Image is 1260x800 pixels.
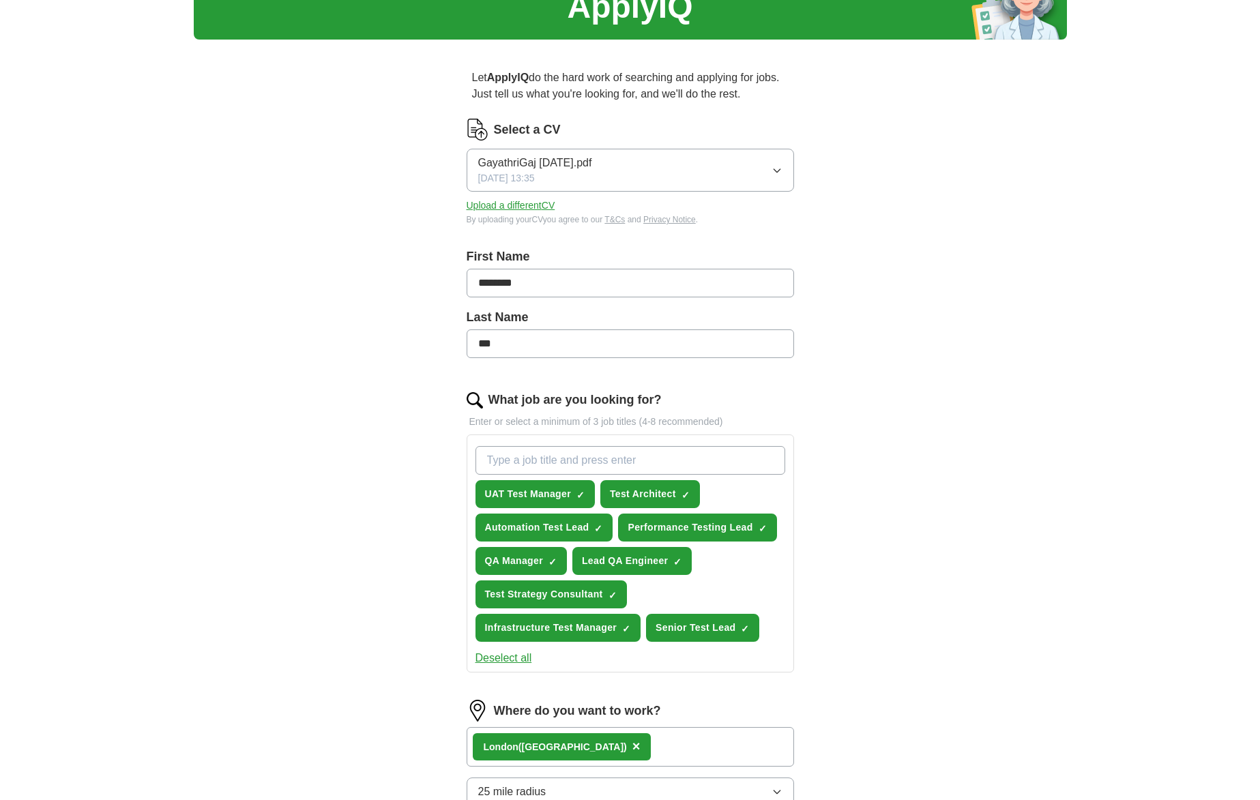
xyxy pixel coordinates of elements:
[484,740,627,754] div: don
[467,415,794,429] p: Enter or select a minimum of 3 job titles (4-8 recommended)
[485,487,571,501] span: UAT Test Manager
[494,121,561,139] label: Select a CV
[478,155,592,171] span: GayathriGaj [DATE].pdf
[628,520,752,535] span: Performance Testing Lead
[487,72,529,83] strong: ApplyIQ
[475,580,627,608] button: Test Strategy Consultant✓
[741,623,749,634] span: ✓
[475,650,532,666] button: Deselect all
[484,741,501,752] strong: Lon
[475,514,613,542] button: Automation Test Lead✓
[576,490,585,501] span: ✓
[475,446,785,475] input: Type a job title and press enter
[488,391,662,409] label: What job are you looking for?
[467,248,794,266] label: First Name
[467,392,483,409] img: search.png
[467,64,794,108] p: Let do the hard work of searching and applying for jobs. Just tell us what you're looking for, an...
[594,523,602,534] span: ✓
[478,171,535,186] span: [DATE] 13:35
[467,198,555,213] button: Upload a differentCV
[467,119,488,140] img: CV Icon
[582,554,668,568] span: Lead QA Engineer
[604,215,625,224] a: T&Cs
[572,547,692,575] button: Lead QA Engineer✓
[485,621,617,635] span: Infrastructure Test Manager
[682,490,690,501] span: ✓
[494,702,661,720] label: Where do you want to work?
[646,614,759,642] button: Senior Test Lead✓
[600,480,700,508] button: Test Architect✓
[475,547,567,575] button: QA Manager✓
[485,554,543,568] span: QA Manager
[656,621,735,635] span: Senior Test Lead
[467,308,794,327] label: Last Name
[467,213,794,226] div: By uploading your CV you agree to our and .
[467,149,794,192] button: GayathriGaj [DATE].pdf[DATE] 13:35
[485,520,589,535] span: Automation Test Lead
[475,480,595,508] button: UAT Test Manager✓
[622,623,630,634] span: ✓
[618,514,776,542] button: Performance Testing Lead✓
[632,737,641,757] button: ×
[548,557,557,567] span: ✓
[475,614,641,642] button: Infrastructure Test Manager✓
[478,784,546,800] span: 25 mile radius
[610,487,676,501] span: Test Architect
[759,523,767,534] span: ✓
[609,590,617,601] span: ✓
[467,700,488,722] img: location.png
[673,557,682,567] span: ✓
[643,215,696,224] a: Privacy Notice
[485,587,603,602] span: Test Strategy Consultant
[632,739,641,754] span: ×
[518,741,627,752] span: ([GEOGRAPHIC_DATA])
